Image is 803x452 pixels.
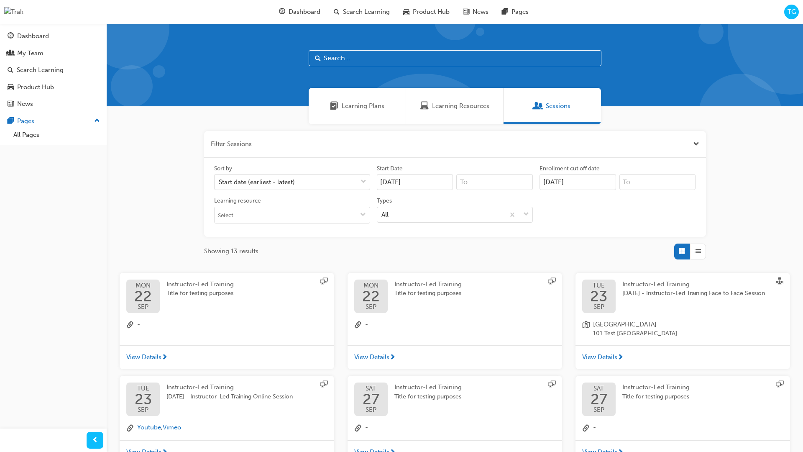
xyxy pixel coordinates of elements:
div: Product Hub [17,82,54,92]
button: MON22SEPInstructor-Led TrainingTitle for testing purposeslink-icon-View Details [348,273,562,370]
span: Learning Resources [432,101,489,111]
span: Instructor-Led Training [622,280,690,288]
div: My Team [17,49,43,58]
span: sessionType_ONLINE_URL-icon [548,277,555,287]
span: sessionType_ONLINE_URL-icon [548,380,555,390]
span: down-icon [360,212,366,219]
a: car-iconProduct Hub [396,3,456,21]
button: MON22SEPInstructor-Led TrainingTitle for testing purposeslink-icon-View Details [120,273,334,370]
a: news-iconNews [456,3,495,21]
span: sessionType_FACE_TO_FACE-icon [776,277,783,287]
a: SessionsSessions [504,88,601,124]
a: View Details [348,345,562,370]
span: TUE [590,282,607,289]
span: car-icon [8,84,14,91]
span: - [365,423,368,434]
a: Trak [4,7,23,17]
span: SEP [591,407,607,413]
div: News [17,99,33,109]
span: Pages [511,7,529,17]
div: Sort by [214,164,232,173]
span: link-icon [126,320,134,331]
span: , [137,423,181,434]
span: link-icon [582,423,590,434]
a: MON22SEPInstructor-Led TrainingTitle for testing purposes [354,280,555,313]
button: Youtube [137,423,161,432]
a: SAT27SEPInstructor-Led TrainingTitle for testing purposes [354,383,555,416]
span: car-icon [403,7,409,17]
div: Search Learning [17,65,64,75]
a: View Details [120,345,334,370]
span: Instructor-Led Training [622,383,690,391]
button: Close the filter [693,139,699,149]
span: Instructor-Led Training [166,383,234,391]
span: Grid [679,247,685,256]
span: sessionType_ONLINE_URL-icon [776,380,783,390]
div: Start Date [377,164,403,173]
span: link-icon [354,423,362,434]
span: 27 [591,392,607,407]
span: View Details [354,352,389,362]
span: people-icon [8,50,14,57]
span: 27 [363,392,379,407]
span: Learning Resources [420,101,429,111]
span: news-icon [463,7,469,17]
span: Learning Plans [342,101,384,111]
span: 23 [590,289,607,304]
span: SAT [591,385,607,392]
a: Learning ResourcesLearning Resources [406,88,504,124]
span: SEP [135,407,152,413]
span: news-icon [8,100,14,108]
a: TUE23SEPInstructor-Led Training[DATE] - Instructor-Led Training Online Session [126,383,327,416]
span: Search Learning [343,7,390,17]
span: MON [362,282,380,289]
span: search-icon [334,7,340,17]
span: location-icon [582,320,590,339]
input: Search... [309,50,601,66]
a: pages-iconPages [495,3,535,21]
a: News [3,96,103,112]
span: down-icon [523,209,529,220]
span: View Details [582,352,617,362]
span: SAT [363,385,379,392]
button: Pages [3,113,103,129]
span: Title for testing purposes [166,289,234,298]
span: down-icon [361,177,366,187]
button: DashboardMy TeamSearch LearningProduct HubNews [3,27,103,113]
span: - [593,423,596,434]
span: MON [134,282,152,289]
input: To [456,174,533,190]
a: View Details [575,345,790,370]
span: View Details [126,352,161,362]
a: Search Learning [3,62,103,78]
a: Dashboard [3,28,103,44]
div: Types [377,197,392,205]
button: Vimeo [163,423,181,432]
div: Pages [17,116,34,126]
span: TG [788,7,796,17]
button: toggle menu [356,207,370,223]
div: All [381,210,389,219]
button: TG [784,5,799,19]
a: MON22SEPInstructor-Led TrainingTitle for testing purposes [126,280,327,313]
span: SEP [134,304,152,310]
span: pages-icon [8,118,14,125]
span: TUE [135,385,152,392]
a: Product Hub [3,80,103,95]
span: - [137,320,140,331]
span: pages-icon [502,7,508,17]
button: TUE23SEPInstructor-Led Training[DATE] - Instructor-Led Training Face to Face Sessionlocation-icon... [575,273,790,370]
span: Product Hub [413,7,450,17]
span: Dashboard [289,7,320,17]
span: prev-icon [92,435,98,446]
span: Title for testing purposes [622,392,690,402]
span: 23 [135,392,152,407]
span: SEP [590,304,607,310]
span: Sessions [534,101,542,111]
span: 101 Test [GEOGRAPHIC_DATA] [593,329,677,339]
a: location-icon[GEOGRAPHIC_DATA]101 Test [GEOGRAPHIC_DATA] [582,320,783,339]
span: SEP [362,304,380,310]
a: Learning PlansLearning Plans [309,88,406,124]
span: 22 [134,289,152,304]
